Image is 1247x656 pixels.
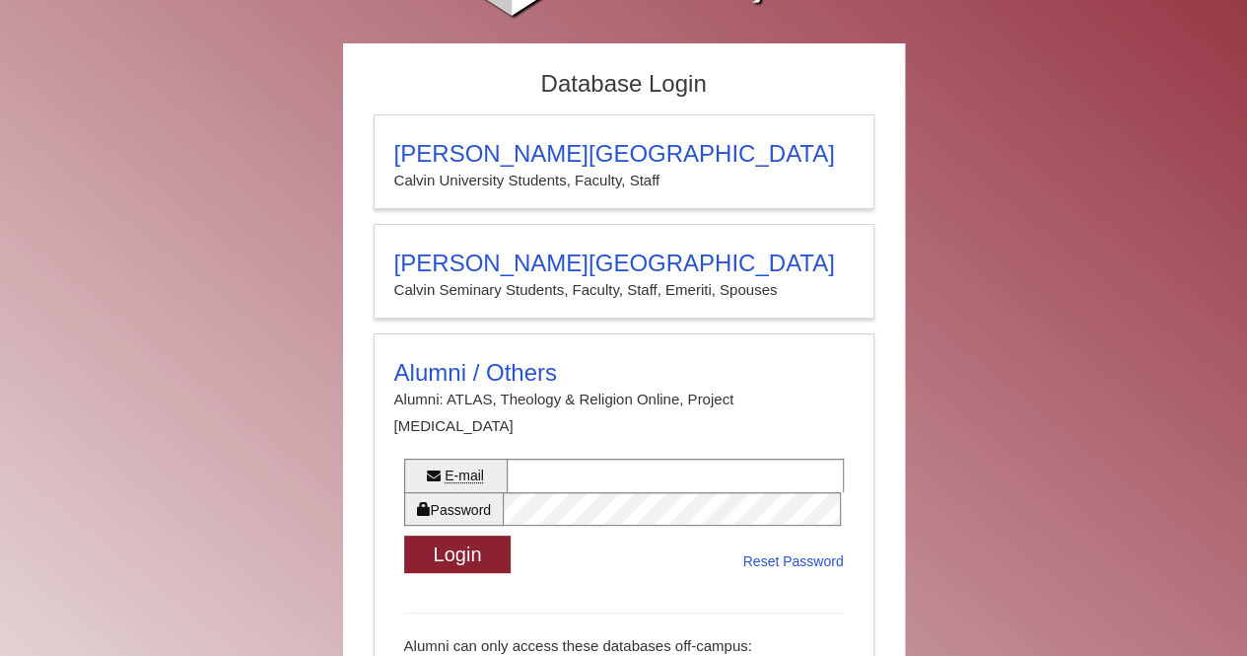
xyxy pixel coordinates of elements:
[394,168,854,193] p: Calvin University Students, Faculty, Staff
[374,114,874,209] a: [PERSON_NAME][GEOGRAPHIC_DATA]Calvin University Students, Faculty, Staff
[394,387,854,439] p: Alumni: ATLAS, Theology & Religion Online, Project [MEDICAL_DATA]
[404,492,503,526] label: Password
[394,359,854,387] h3: Alumni / Others
[394,277,854,303] p: Calvin Seminary Students, Faculty, Staff, Emeriti, Spouses
[404,536,512,574] button: Login
[364,64,884,105] h2: Database Login
[394,250,854,277] h3: [PERSON_NAME][GEOGRAPHIC_DATA]
[445,468,484,483] abbr: E-mail or username
[374,224,874,319] a: [PERSON_NAME][GEOGRAPHIC_DATA]Calvin Seminary Students, Faculty, Staff, Emeriti, Spouses
[743,549,844,574] a: Reset Password
[394,359,854,439] summary: Alumni / OthersAlumni: ATLAS, Theology & Religion Online, Project [MEDICAL_DATA]
[394,140,854,168] h3: [PERSON_NAME][GEOGRAPHIC_DATA]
